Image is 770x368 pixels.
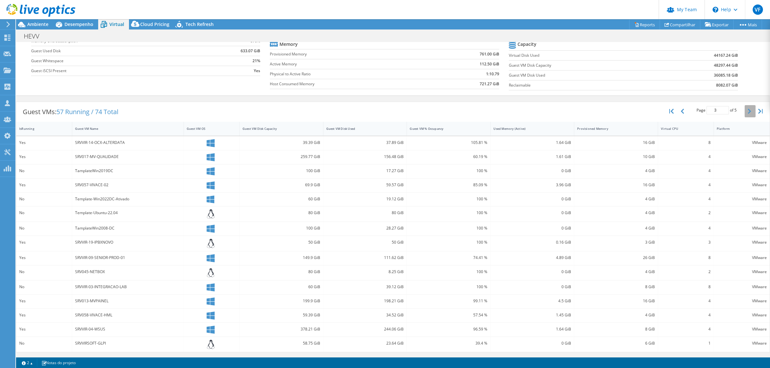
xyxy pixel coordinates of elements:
[493,340,571,347] div: 0 GiB
[717,268,767,275] div: VMware
[661,209,711,216] div: 2
[109,21,124,27] span: Virtual
[19,127,61,131] div: IsRunning
[661,254,711,261] div: 8
[717,139,767,146] div: VMware
[243,127,312,131] div: Guest VM Disk Capacity
[75,340,181,347] div: SRVVIRSOFT-GLPI
[577,268,655,275] div: 4 GiB
[410,127,480,131] div: Guest VM % Occupancy
[19,283,69,290] div: No
[19,239,69,246] div: Yes
[16,102,125,122] div: Guest VMs:
[19,196,69,203] div: No
[326,283,404,290] div: 39.12 GiB
[252,58,260,64] b: 21%
[410,139,487,146] div: 105.81 %
[31,58,205,64] label: Guest Whitespace
[493,225,571,232] div: 0 GiB
[56,107,118,116] span: 57 Running / 74 Total
[243,209,320,216] div: 80 GiB
[326,139,404,146] div: 37.89 GiB
[326,268,404,275] div: 8.25 GiB
[243,167,320,174] div: 100 GiB
[75,181,181,188] div: SRV057-VIVACE-02
[19,167,69,174] div: No
[661,181,711,188] div: 4
[410,297,487,305] div: 99.11 %
[493,268,571,275] div: 0 GiB
[493,326,571,333] div: 1.64 GiB
[64,21,93,27] span: Desempenho
[493,167,571,174] div: 0 GiB
[279,41,298,47] b: Memory
[716,82,738,88] b: 8082.07 GiB
[19,312,69,319] div: Yes
[697,106,737,114] span: Page of
[19,139,69,146] div: Yes
[480,51,499,57] b: 761.00 GiB
[493,153,571,160] div: 1.61 GiB
[493,283,571,290] div: 0 GiB
[326,312,404,319] div: 34.52 GiB
[270,81,432,87] label: Host Consumed Memory
[19,181,69,188] div: Yes
[493,312,571,319] div: 1.45 GiB
[75,239,181,246] div: SRVVIR-19-IPBXNOVO
[717,239,767,246] div: VMware
[185,21,214,27] span: Tech Refresh
[31,68,205,74] label: Guest iSCSI Present
[717,127,759,131] div: Platform
[243,139,320,146] div: 39.39 GiB
[75,196,181,203] div: Template-Win2022DC-Ativado
[17,359,37,367] a: 2
[577,153,655,160] div: 10 GiB
[480,81,499,87] b: 721.27 GiB
[493,297,571,305] div: 4.5 GiB
[270,51,432,57] label: Provisioned Memory
[75,167,181,174] div: TamplateWin2019DC
[577,254,655,261] div: 26 GiB
[270,61,432,67] label: Active Memory
[717,297,767,305] div: VMware
[19,153,69,160] div: Yes
[37,359,80,367] a: Notas do projeto
[661,297,711,305] div: 4
[717,254,767,261] div: VMware
[75,297,181,305] div: SRV013-MVPAINEL
[577,326,655,333] div: 8 GiB
[326,239,404,246] div: 50 GiB
[717,225,767,232] div: VMware
[493,127,563,131] div: Used Memory (Active)
[19,297,69,305] div: Yes
[577,139,655,146] div: 16 GiB
[31,48,205,54] label: Guest Used Disk
[518,41,536,47] b: Capacity
[577,239,655,246] div: 3 GiB
[410,181,487,188] div: 85.09 %
[717,340,767,347] div: VMware
[410,209,487,216] div: 100 %
[577,127,647,131] div: Provisioned Memory
[577,340,655,347] div: 6 GiB
[629,20,660,29] a: Reports
[243,283,320,290] div: 60 GiB
[661,153,711,160] div: 4
[243,340,320,347] div: 58.75 GiB
[577,283,655,290] div: 8 GiB
[660,20,700,29] a: Compartilhar
[75,209,181,216] div: Template-Ubuntu-22.04
[75,153,181,160] div: SRV017-MV-QUALIDADE
[714,72,738,79] b: 36085.18 GiB
[410,196,487,203] div: 100 %
[243,196,320,203] div: 60 GiB
[75,225,181,232] div: TamplateWin2008-DC
[243,268,320,275] div: 80 GiB
[717,167,767,174] div: VMware
[410,167,487,174] div: 100 %
[410,254,487,261] div: 74.41 %
[661,283,711,290] div: 8
[410,239,487,246] div: 100 %
[509,82,659,88] label: Reclaimable
[661,239,711,246] div: 3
